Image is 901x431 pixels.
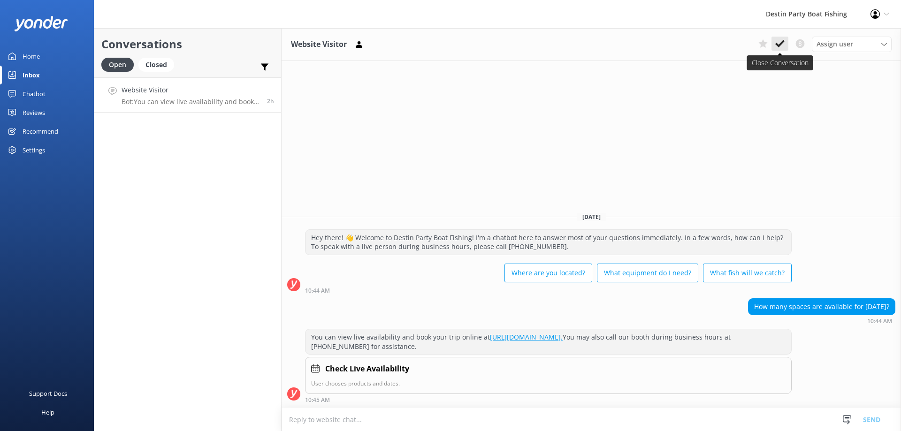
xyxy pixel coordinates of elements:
strong: 10:45 AM [305,397,330,403]
div: Reviews [23,103,45,122]
a: Website VisitorBot:You can view live availability and book your trip online at [URL][DOMAIN_NAME]... [94,77,281,113]
div: Oct 14 2025 10:45am (UTC -05:00) America/Cancun [305,396,792,403]
h4: Website Visitor [122,85,260,95]
div: Hey there! 👋 Welcome to Destin Party Boat Fishing! I'm a chatbot here to answer most of your ques... [305,230,791,255]
h3: Website Visitor [291,38,347,51]
div: You can view live availability and book your trip online at You may also call our booth during bu... [305,329,791,354]
span: [DATE] [577,213,606,221]
div: Recommend [23,122,58,141]
strong: 10:44 AM [867,318,892,324]
div: Settings [23,141,45,159]
h4: Check Live Availability [325,363,409,375]
button: What equipment do I need? [597,264,698,282]
p: Bot: You can view live availability and book your trip online at [URL][DOMAIN_NAME]. You may also... [122,98,260,106]
p: User chooses products and dates. [311,379,786,388]
div: Home [23,47,40,66]
img: yonder-white-logo.png [14,16,68,31]
div: How many spaces are available for [DATE]? [748,299,895,315]
div: Oct 14 2025 10:44am (UTC -05:00) America/Cancun [305,287,792,294]
div: Chatbot [23,84,46,103]
a: Closed [138,59,179,69]
div: Inbox [23,66,40,84]
span: Oct 14 2025 10:44am (UTC -05:00) America/Cancun [267,97,274,105]
button: Where are you located? [504,264,592,282]
div: Help [41,403,54,422]
h2: Conversations [101,35,274,53]
span: Assign user [817,39,853,49]
a: Open [101,59,138,69]
strong: 10:44 AM [305,288,330,294]
div: Assign User [812,37,892,52]
a: [URL][DOMAIN_NAME]. [490,333,563,341]
button: What fish will we catch? [703,264,792,282]
div: Oct 14 2025 10:44am (UTC -05:00) America/Cancun [748,318,895,324]
div: Closed [138,58,174,72]
div: Support Docs [29,384,67,403]
div: Open [101,58,134,72]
